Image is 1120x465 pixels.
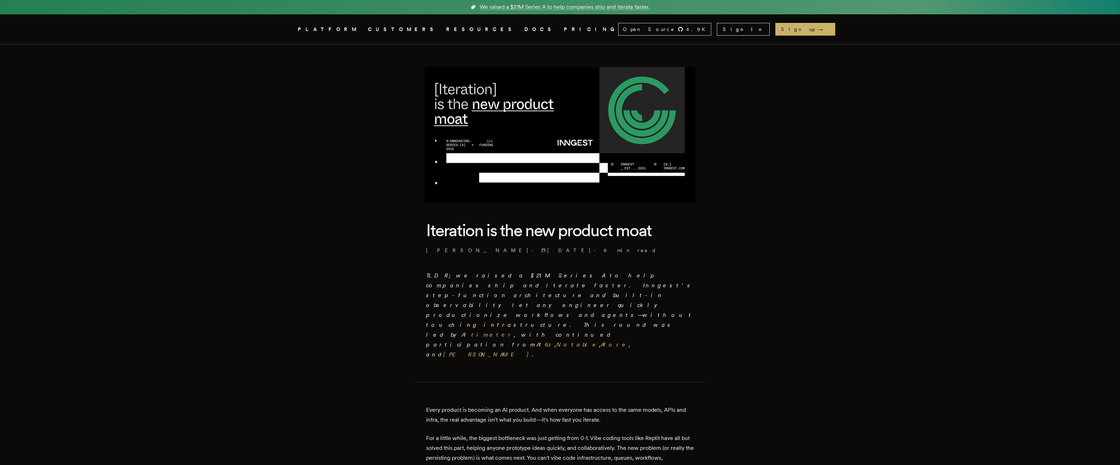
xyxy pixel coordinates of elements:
[426,247,694,254] p: · ·
[818,26,830,33] span: →
[775,23,835,36] a: Sign up
[604,247,657,254] span: 6 min read
[623,26,675,33] span: Open Source
[368,25,438,34] a: CUSTOMERS
[564,25,618,34] a: PRICING
[686,26,709,33] span: 4.9 K
[426,219,694,241] h1: Iteration is the new product moat
[536,341,555,348] a: A16z
[541,247,591,254] span: [DATE]
[446,25,516,34] button: RESOURCES
[556,341,599,348] a: Notable
[426,247,529,254] a: [PERSON_NAME]
[480,3,650,11] span: We raised a $21M Series A to help companies ship and iterate faster.
[524,25,555,34] a: DOCS
[426,272,694,358] em: TLDR; we raised a $21M Series A to help companies ship and iterate faster. Inngest's step-functio...
[717,23,770,36] a: Sign In
[278,14,842,44] nav: Global
[298,25,359,34] button: PLATFORM
[426,405,694,425] p: Every product is becoming an AI product. And when everyone has access to the same models, APIs an...
[443,351,532,358] a: [PERSON_NAME]
[462,331,514,338] a: Altimeter
[601,341,629,348] a: Afore
[425,67,695,202] img: Featured image for Iteration is the new product moat blog post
